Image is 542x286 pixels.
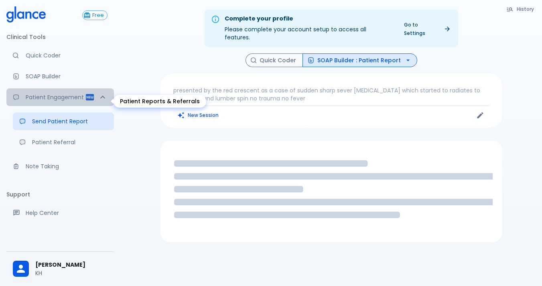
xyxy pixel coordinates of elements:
[6,67,114,85] a: Docugen: Compose a clinical documentation in seconds
[6,47,114,64] a: Moramiz: Find ICD10AM codes instantly
[246,53,303,67] button: Quick Coder
[6,204,114,222] a: Get help from our support team
[26,93,85,101] p: Patient Engagement
[32,138,108,146] p: Patient Referral
[114,95,206,108] div: Patient Reports & Referrals
[6,225,114,243] div: Recent updates and feature releases
[173,109,223,121] button: Clears all inputs and results.
[89,12,107,18] span: Free
[302,53,417,67] button: SOAP Builder : Patient Report
[225,14,393,23] div: Complete your profile
[32,117,108,125] p: Send Patient Report
[35,261,108,269] span: [PERSON_NAME]
[26,209,108,217] p: Help Center
[474,109,486,121] button: Edit
[6,88,114,106] div: Patient Reports & Referrals
[6,185,114,204] li: Support
[35,269,108,277] p: KH
[82,10,114,20] a: Click to view or change your subscription
[26,72,108,80] p: SOAP Builder
[26,51,108,59] p: Quick Coder
[6,255,114,283] div: [PERSON_NAME]KH
[82,10,108,20] button: Free
[13,112,114,130] a: Send a patient summary
[6,157,114,175] a: Advanced note-taking
[225,12,393,45] div: Please complete your account setup to access all features.
[26,162,108,170] p: Note Taking
[13,133,114,151] a: Receive patient referrals
[173,86,489,102] p: presented by the red crescent as a case of sudden sharp sever [MEDICAL_DATA] which started to rad...
[399,19,455,39] a: Go to Settings
[502,3,539,15] button: History
[6,27,114,47] li: Clinical Tools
